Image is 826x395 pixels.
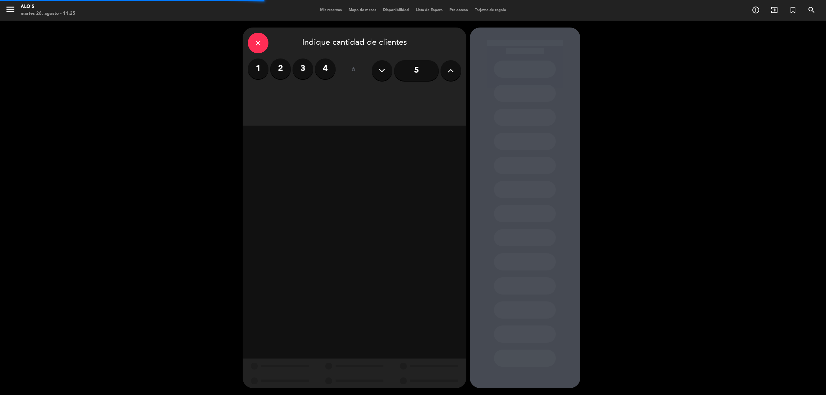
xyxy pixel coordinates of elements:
i: menu [5,4,15,14]
div: ó [342,58,365,83]
i: exit_to_app [770,6,779,14]
div: martes 26. agosto - 11:25 [21,10,75,17]
span: Mis reservas [317,8,345,12]
div: Alo's [21,3,75,10]
label: 1 [248,58,268,79]
span: Pre-acceso [446,8,472,12]
i: turned_in_not [789,6,797,14]
i: add_circle_outline [752,6,760,14]
i: search [807,6,816,14]
button: menu [5,4,15,17]
span: Tarjetas de regalo [472,8,510,12]
div: Indique cantidad de clientes [248,33,461,53]
label: 4 [315,58,336,79]
i: close [254,39,262,47]
span: Disponibilidad [380,8,412,12]
span: Mapa de mesas [345,8,380,12]
label: 2 [270,58,291,79]
label: 3 [293,58,313,79]
span: Lista de Espera [412,8,446,12]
